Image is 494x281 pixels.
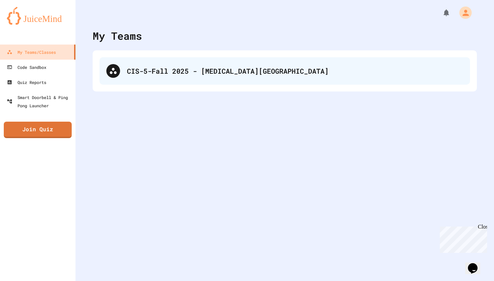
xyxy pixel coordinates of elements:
[452,5,473,21] div: My Account
[437,224,487,253] iframe: chat widget
[465,254,487,274] iframe: chat widget
[7,93,73,110] div: Smart Doorbell & Ping Pong Launcher
[7,48,56,56] div: My Teams/Classes
[7,7,69,25] img: logo-orange.svg
[127,66,463,76] div: CIS-5-Fall 2025 - [MEDICAL_DATA][GEOGRAPHIC_DATA]
[3,3,47,44] div: Chat with us now!Close
[7,63,46,71] div: Code Sandbox
[93,28,142,44] div: My Teams
[4,122,72,138] a: Join Quiz
[7,78,46,86] div: Quiz Reports
[430,7,452,19] div: My Notifications
[99,57,470,85] div: CIS-5-Fall 2025 - [MEDICAL_DATA][GEOGRAPHIC_DATA]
